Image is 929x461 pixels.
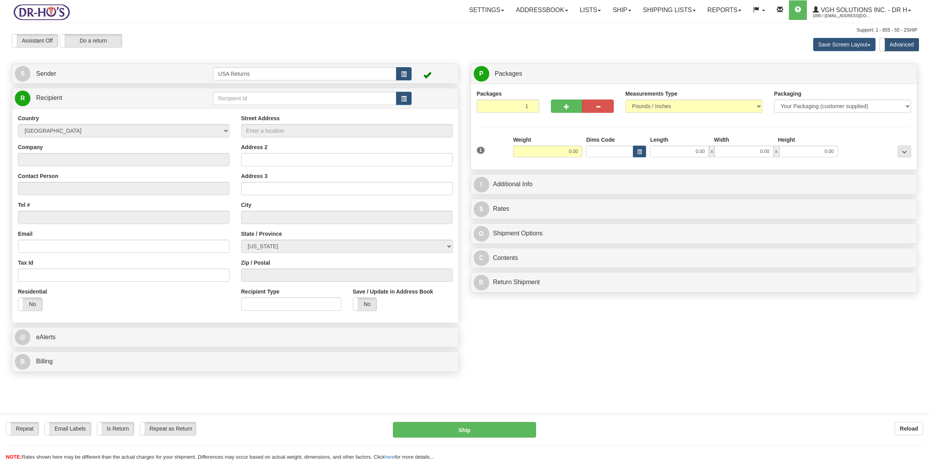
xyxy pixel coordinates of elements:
[911,190,928,270] iframe: chat widget
[18,172,58,180] label: Contact Person
[36,358,53,365] span: Billing
[477,147,485,154] span: 1
[213,67,396,80] input: Sender Id
[241,124,453,137] input: Enter a location
[6,454,21,460] span: NOTE:
[774,146,779,157] span: x
[6,422,39,435] label: Repeat
[474,66,489,82] span: P
[97,422,134,435] label: Is Return
[15,329,456,345] a: @ eAlerts
[474,201,915,217] a: $Rates
[474,274,915,290] a: RReturn Shipment
[241,172,268,180] label: Address 3
[393,422,536,438] button: Ship
[778,136,795,144] label: Height
[474,177,489,192] span: I
[474,250,489,266] span: C
[241,259,270,267] label: Zip / Postal
[18,114,39,122] label: Country
[709,146,714,157] span: x
[714,136,729,144] label: Width
[880,38,919,51] label: Advanced
[702,0,747,20] a: Reports
[353,288,433,295] label: Save / Update in Address Book
[574,0,607,20] a: Lists
[637,0,702,20] a: Shipping lists
[463,0,510,20] a: Settings
[510,0,574,20] a: Addressbook
[15,354,30,370] span: B
[774,90,801,98] label: Packaging
[18,230,32,238] label: Email
[474,226,915,242] a: OShipment Options
[18,288,47,295] label: Residential
[474,226,489,242] span: O
[625,90,678,98] label: Measurements Type
[140,422,196,435] label: Repeat as Return
[241,114,280,122] label: Street Address
[241,201,251,209] label: City
[45,422,91,435] label: Email Labels
[18,298,42,310] label: No
[898,146,911,157] div: ...
[813,38,876,51] button: Save Screen Layout
[477,90,502,98] label: Packages
[15,90,191,106] a: R Recipient
[474,201,489,217] span: $
[607,0,637,20] a: Ship
[15,354,456,370] a: B Billing
[353,298,377,310] label: No
[36,94,62,101] span: Recipient
[15,91,30,106] span: R
[18,259,33,267] label: Tax Id
[586,136,615,144] label: Dims Code
[474,176,915,192] a: IAdditional Info
[60,34,122,47] label: Do a return
[12,2,71,22] img: logo1890.jpg
[474,275,489,290] span: R
[495,70,522,77] span: Packages
[213,92,396,105] input: Recipient Id
[385,454,395,460] a: here
[513,136,531,144] label: Weight
[241,288,280,295] label: Recipient Type
[15,329,30,345] span: @
[807,0,917,20] a: VGH Solutions Inc. - Dr H 1890 / [EMAIL_ADDRESS][DOMAIN_NAME]
[15,66,213,82] a: S Sender
[813,12,871,20] span: 1890 / [EMAIL_ADDRESS][DOMAIN_NAME]
[474,250,915,266] a: CContents
[474,66,915,82] a: P Packages
[12,27,917,34] div: Support: 1 - 855 - 55 - 2SHIP
[18,143,43,151] label: Company
[650,136,668,144] label: Length
[12,34,58,47] label: Assistant Off
[900,425,918,432] b: Reload
[36,70,56,77] span: Sender
[36,334,55,340] span: eAlerts
[15,66,30,82] span: S
[241,230,282,238] label: State / Province
[241,143,268,151] label: Address 2
[895,422,923,435] button: Reload
[18,201,30,209] label: Tel #
[819,7,907,13] span: VGH Solutions Inc. - Dr H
